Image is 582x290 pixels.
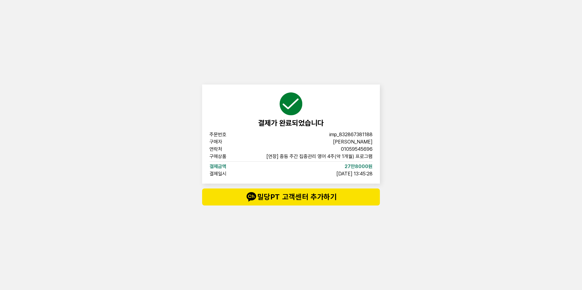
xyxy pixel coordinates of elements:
span: imp_832867381188 [329,132,373,137]
span: 주문번호 [209,132,248,137]
span: 27만8000원 [345,164,373,169]
span: 밀당PT 고객센터 추가하기 [214,191,368,203]
span: [연장] 중등 주간 집중관리 영어 4주(약 1개월) 프로그램 [266,154,373,159]
span: 연락처 [209,147,248,152]
button: talk밀당PT 고객센터 추가하기 [202,188,380,205]
span: 결제일시 [209,171,248,176]
span: 구매자 [209,140,248,144]
img: succeed [279,92,303,116]
span: 01059545696 [341,147,373,152]
span: 결제가 완료되었습니다 [258,119,324,127]
span: [DATE] 13:45:28 [336,171,373,176]
span: 구매상품 [209,154,248,159]
span: 결제금액 [209,164,248,169]
span: [PERSON_NAME] [333,140,373,144]
img: talk [245,191,257,203]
